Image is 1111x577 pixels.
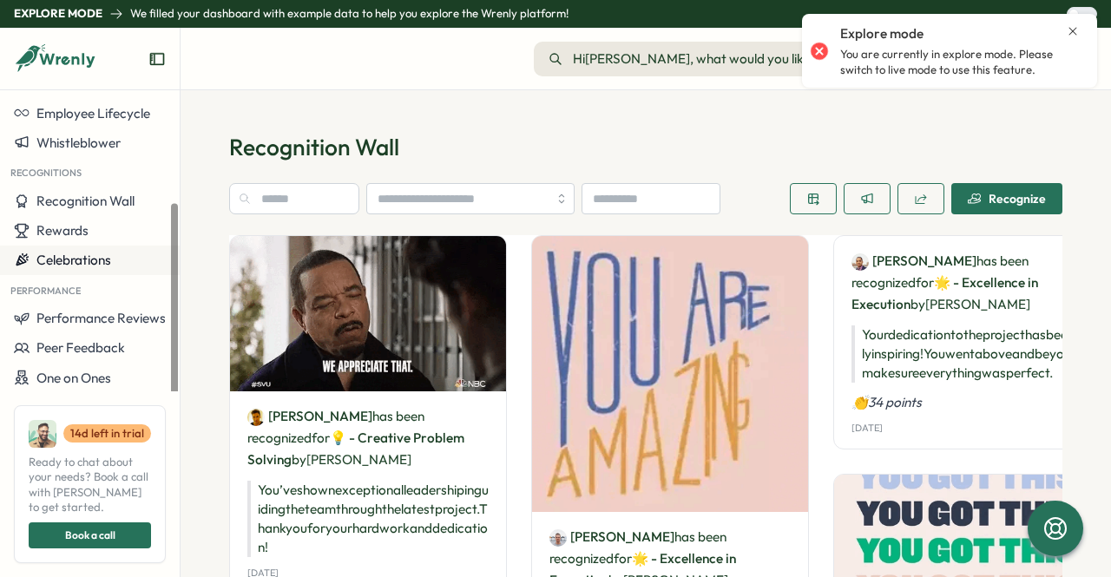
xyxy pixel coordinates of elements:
[851,274,1038,312] span: 🌟 - Excellence in Execution
[573,49,851,69] span: Hi [PERSON_NAME] , what would you like to do?
[36,134,121,151] span: Whistleblower
[951,183,1062,214] button: Recognize
[851,393,1093,412] p: 👏34 points
[549,528,674,547] a: Ethan Lewis[PERSON_NAME]
[851,423,883,434] p: [DATE]
[148,50,166,68] button: Expand sidebar
[247,405,489,470] p: has been recognized by [PERSON_NAME]
[36,310,166,326] span: Performance Reviews
[916,274,934,291] span: for
[29,522,151,548] button: Book a call
[532,236,808,512] img: Recognition Image
[36,222,89,239] span: Rewards
[29,420,56,448] img: Ali Khan
[851,253,869,271] img: James Johnson
[247,481,489,557] p: You’ve shown exceptional leadership in guiding the team through the latest project. Thank you for...
[65,523,115,547] span: Book a call
[968,192,1046,206] div: Recognize
[851,325,1093,383] p: Your dedication to the project has been truly inspiring! You went above and beyond to make sure e...
[36,105,150,121] span: Employee Lifecycle
[549,529,567,547] img: Ethan Lewis
[14,6,102,22] p: Explore Mode
[312,429,330,446] span: for
[840,24,924,43] p: Explore mode
[851,252,976,271] a: James Johnson[PERSON_NAME]
[63,424,151,443] a: 14d left in trial
[840,47,1080,77] p: You are currently in explore mode. Please switch to live mode to use this feature.
[1066,24,1080,38] button: Close notification
[36,193,135,209] span: Recognition Wall
[36,370,111,386] span: One on Ones
[851,250,1093,315] p: has been recognized by [PERSON_NAME]
[534,42,866,76] button: Hi[PERSON_NAME], what would you like to do?
[230,236,506,391] img: Recognition Image
[247,407,372,426] a: Emily Davis[PERSON_NAME]
[247,429,464,468] span: 💡 - Creative Problem Solving
[36,252,111,268] span: Celebrations
[229,132,1062,162] p: Recognition Wall
[130,6,569,22] p: We filled your dashboard with example data to help you explore the Wrenly platform!
[247,409,265,426] img: Emily Davis
[614,550,632,567] span: for
[36,339,125,356] span: Peer Feedback
[29,455,151,515] span: Ready to chat about your needs? Book a call with [PERSON_NAME] to get started.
